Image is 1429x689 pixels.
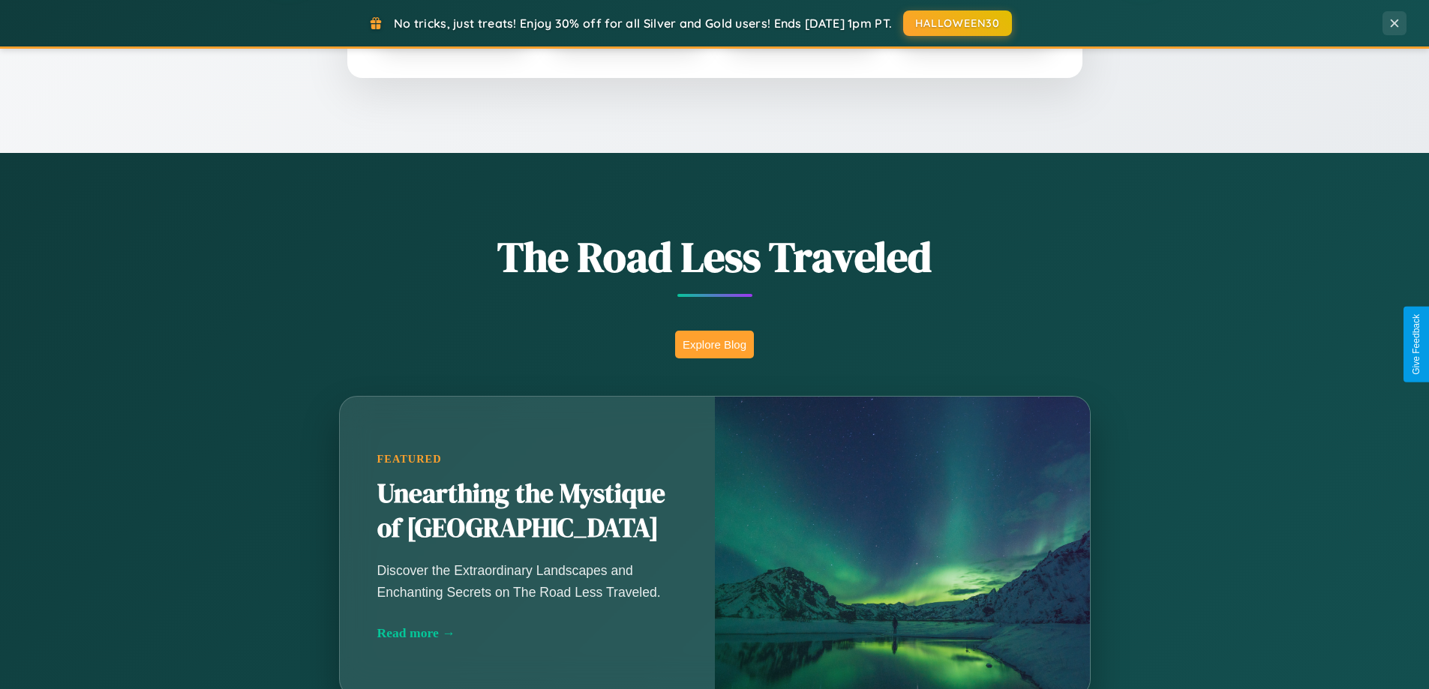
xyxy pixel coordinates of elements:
[265,228,1165,286] h1: The Road Less Traveled
[1411,314,1421,375] div: Give Feedback
[377,453,677,466] div: Featured
[394,16,892,31] span: No tricks, just treats! Enjoy 30% off for all Silver and Gold users! Ends [DATE] 1pm PT.
[903,10,1012,36] button: HALLOWEEN30
[377,625,677,641] div: Read more →
[377,560,677,602] p: Discover the Extraordinary Landscapes and Enchanting Secrets on The Road Less Traveled.
[675,331,754,358] button: Explore Blog
[377,477,677,546] h2: Unearthing the Mystique of [GEOGRAPHIC_DATA]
